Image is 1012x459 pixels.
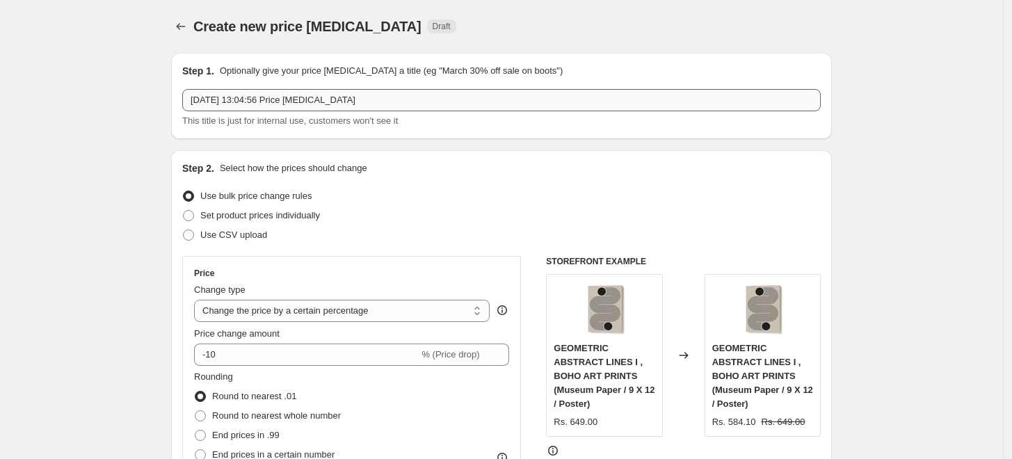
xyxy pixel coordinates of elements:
h6: STOREFRONT EXAMPLE [546,256,821,267]
span: Price change amount [194,328,280,339]
span: Use bulk price change rules [200,191,312,201]
input: 30% off holiday sale [182,89,821,111]
span: Rounding [194,371,233,382]
span: Create new price [MEDICAL_DATA] [193,19,421,34]
span: GEOMETRIC ABSTRACT LINES I , BOHO ART PRINTS (Museum Paper / 9 X 12 / Poster) [712,343,813,409]
span: This title is just for internal use, customers won't see it [182,115,398,126]
h2: Step 1. [182,64,214,78]
span: Round to nearest .01 [212,391,296,401]
img: gallerywrap-resized_212f066c-7c3d-4415-9b16-553eb73bee29_80x.jpg [577,282,632,337]
button: Price change jobs [171,17,191,36]
div: help [495,303,509,317]
span: % (Price drop) [421,349,479,360]
span: Set product prices individually [200,210,320,220]
span: Use CSV upload [200,229,267,240]
img: gallerywrap-resized_212f066c-7c3d-4415-9b16-553eb73bee29_80x.jpg [734,282,790,337]
strike: Rs. 649.00 [762,415,805,429]
div: Rs. 649.00 [554,415,597,429]
span: GEOMETRIC ABSTRACT LINES I , BOHO ART PRINTS (Museum Paper / 9 X 12 / Poster) [554,343,654,409]
span: Round to nearest whole number [212,410,341,421]
p: Select how the prices should change [220,161,367,175]
span: Change type [194,284,246,295]
h2: Step 2. [182,161,214,175]
h3: Price [194,268,214,279]
span: End prices in .99 [212,430,280,440]
input: -15 [194,344,419,366]
span: Draft [433,21,451,32]
div: Rs. 584.10 [712,415,756,429]
p: Optionally give your price [MEDICAL_DATA] a title (eg "March 30% off sale on boots") [220,64,563,78]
